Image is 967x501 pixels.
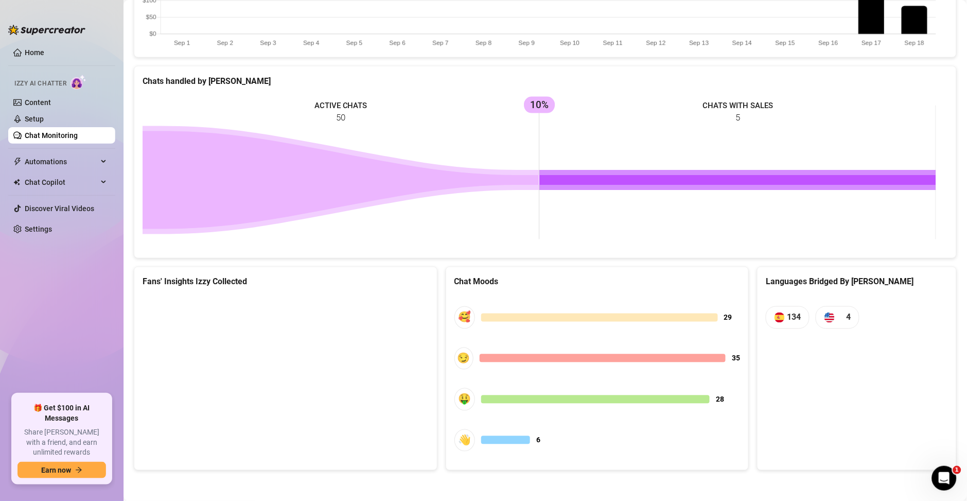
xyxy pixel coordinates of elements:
[25,98,51,107] a: Content
[25,153,98,170] span: Automations
[932,466,957,491] iframe: Intercom live chat
[25,48,44,57] a: Home
[41,466,71,474] span: Earn now
[71,75,86,90] img: AI Chatter
[953,466,961,474] span: 1
[724,312,732,323] span: 29
[25,174,98,191] span: Chat Copilot
[787,311,801,324] span: 134
[13,179,20,186] img: Chat Copilot
[14,79,66,89] span: Izzy AI Chatter
[454,306,475,329] div: 🥰
[25,131,78,140] a: Chat Monitoring
[716,394,724,405] span: 28
[454,348,473,370] div: 😏
[8,25,85,35] img: logo-BBDzfeDw.svg
[454,429,475,452] div: 👋
[13,158,22,166] span: thunderbolt
[846,311,851,324] span: 4
[766,275,948,288] div: Languages Bridged By [PERSON_NAME]
[25,225,52,233] a: Settings
[25,115,44,123] a: Setup
[732,353,740,364] span: 35
[143,75,948,88] div: Chats handled by [PERSON_NAME]
[454,275,741,288] div: Chat Moods
[17,427,106,458] span: Share [PERSON_NAME] with a friend, and earn unlimited rewards
[143,275,429,288] div: Fans' Insights Izzy Collected
[454,388,475,410] div: 🤑
[536,435,540,446] span: 6
[824,313,835,323] img: us
[25,204,94,213] a: Discover Viral Videos
[17,462,106,478] button: Earn nowarrow-right
[775,313,785,323] img: es
[75,467,82,474] span: arrow-right
[17,403,106,423] span: 🎁 Get $100 in AI Messages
